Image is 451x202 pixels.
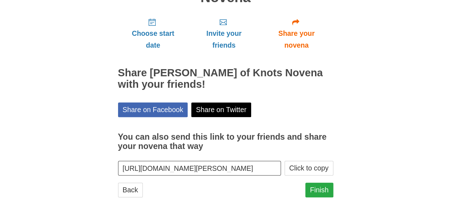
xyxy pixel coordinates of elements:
[305,183,333,197] a: Finish
[195,28,252,51] span: Invite your friends
[260,12,333,55] a: Share your novena
[267,28,326,51] span: Share your novena
[118,67,333,90] h2: Share [PERSON_NAME] of Knots Novena with your friends!
[285,161,333,175] button: Click to copy
[118,12,188,55] a: Choose start date
[191,102,251,117] a: Share on Twitter
[118,102,188,117] a: Share on Facebook
[118,133,333,151] h3: You can also send this link to your friends and share your novena that way
[118,183,143,197] a: Back
[188,12,259,55] a: Invite your friends
[125,28,181,51] span: Choose start date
